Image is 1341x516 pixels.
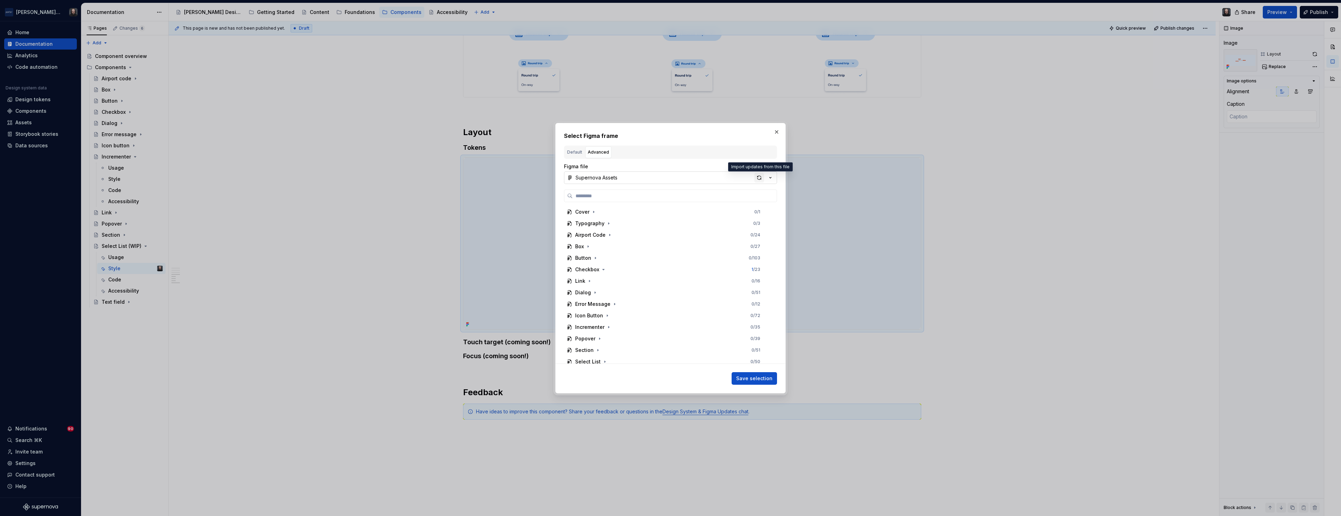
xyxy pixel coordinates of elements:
[750,313,760,318] div: 0 / 72
[749,255,760,261] div: 0 / 103
[728,162,793,171] div: Import updates from this file
[732,372,777,385] button: Save selection
[575,266,599,273] div: Checkbox
[564,132,777,140] h2: Select Figma frame
[575,278,585,285] div: Link
[752,267,760,272] div: / 23
[752,347,760,353] div: 0 / 51
[736,375,772,382] span: Save selection
[750,244,760,249] div: 0 / 27
[752,290,760,295] div: 0 / 51
[575,208,589,215] div: Cover
[752,267,753,272] span: 1
[588,149,609,156] div: Advanced
[750,232,760,238] div: 0 / 24
[564,171,777,184] button: Supernova Assets
[575,289,591,296] div: Dialog
[575,231,606,238] div: Airport Code
[575,255,591,261] div: Button
[567,149,582,156] div: Default
[754,209,760,215] div: 0 / 1
[575,324,604,331] div: Incrementer
[575,358,601,365] div: Select List
[575,301,610,308] div: Error Message
[564,163,588,170] label: Figma file
[575,243,584,250] div: Box
[576,174,617,181] div: Supernova Assets
[750,324,760,330] div: 0 / 35
[750,359,760,364] div: 0 / 50
[753,221,760,226] div: 0 / 3
[752,278,760,284] div: 0 / 16
[752,301,760,307] div: 0 / 12
[750,336,760,341] div: 0 / 39
[575,220,604,227] div: Typography
[575,335,595,342] div: Popover
[575,312,603,319] div: Icon Button
[575,347,594,354] div: Section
